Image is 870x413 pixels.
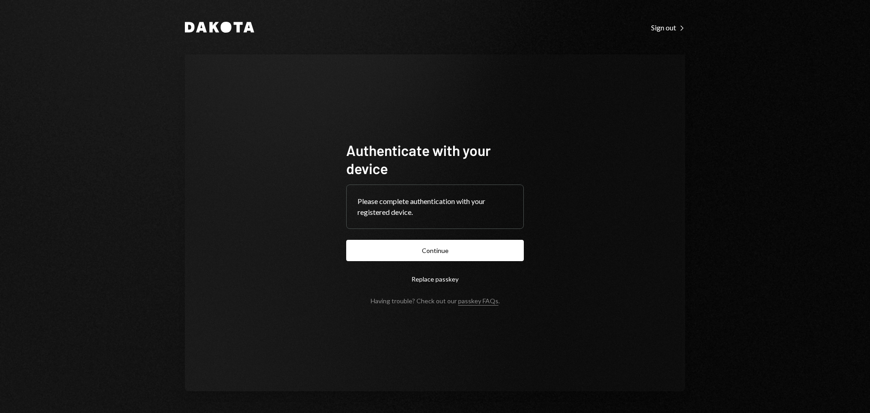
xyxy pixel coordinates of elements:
[458,297,498,306] a: passkey FAQs
[371,297,500,305] div: Having trouble? Check out our .
[346,141,524,177] h1: Authenticate with your device
[346,240,524,261] button: Continue
[651,22,685,32] a: Sign out
[346,268,524,290] button: Replace passkey
[651,23,685,32] div: Sign out
[358,196,512,218] div: Please complete authentication with your registered device.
